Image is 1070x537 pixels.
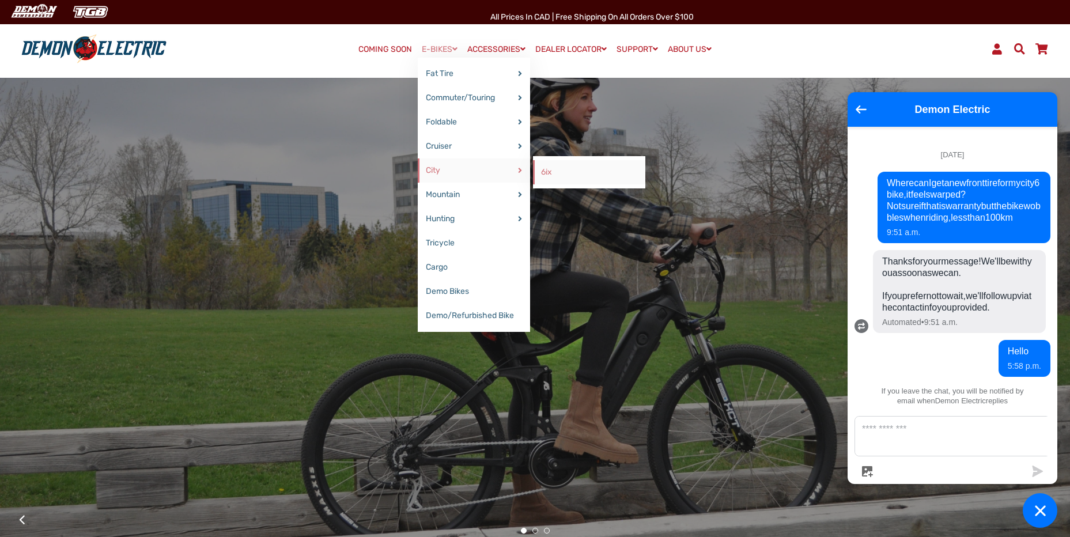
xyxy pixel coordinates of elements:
a: SUPPORT [612,41,662,58]
img: TGB Canada [67,2,114,21]
inbox-online-store-chat: Shopify online store chat [844,92,1061,528]
button: 1 of 3 [521,528,527,534]
a: ABOUT US [664,41,716,58]
img: Demon Electric logo [17,34,171,64]
a: 6ix [533,160,645,184]
a: DEALER LOCATOR [531,41,611,58]
img: Demon Electric [6,2,61,21]
a: E-BIKES [418,41,462,58]
a: ACCESSORIES [463,41,530,58]
a: Cruiser [418,134,530,158]
a: Foldable [418,110,530,134]
a: Fat Tire [418,62,530,86]
button: 2 of 3 [532,528,538,534]
button: 3 of 3 [544,528,550,534]
a: COMING SOON [354,41,416,58]
span: All Prices in CAD | Free shipping on all orders over $100 [490,12,694,22]
a: Hunting [418,207,530,231]
a: Cargo [418,255,530,279]
a: City [418,158,530,183]
a: Demo/Refurbished Bike [418,304,530,328]
a: Commuter/Touring [418,86,530,110]
a: Demo Bikes [418,279,530,304]
a: Tricycle [418,231,530,255]
a: Mountain [418,183,530,207]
